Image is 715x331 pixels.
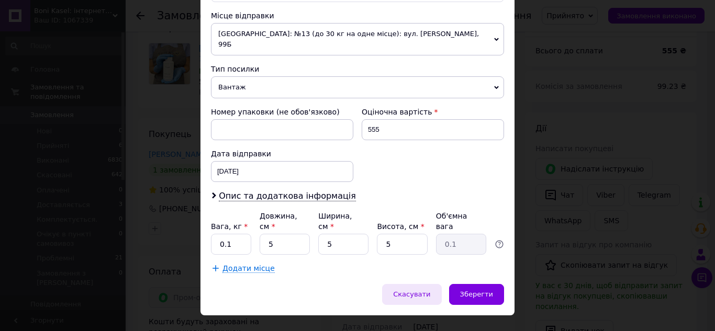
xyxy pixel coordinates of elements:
label: Вага, кг [211,222,248,231]
label: Довжина, см [260,212,297,231]
label: Висота, см [377,222,424,231]
div: Дата відправки [211,149,353,159]
div: Номер упаковки (не обов'язково) [211,107,353,117]
span: [GEOGRAPHIC_DATA]: №13 (до 30 кг на одне місце): вул. [PERSON_NAME], 99Б [211,23,504,55]
span: Місце відправки [211,12,274,20]
span: Зберегти [460,290,493,298]
span: Додати місце [222,264,275,273]
span: Вантаж [211,76,504,98]
div: Об'ємна вага [436,211,486,232]
span: Скасувати [393,290,430,298]
span: Опис та додаткова інформація [219,191,356,201]
label: Ширина, см [318,212,352,231]
span: Тип посилки [211,65,259,73]
div: Оціночна вартість [362,107,504,117]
